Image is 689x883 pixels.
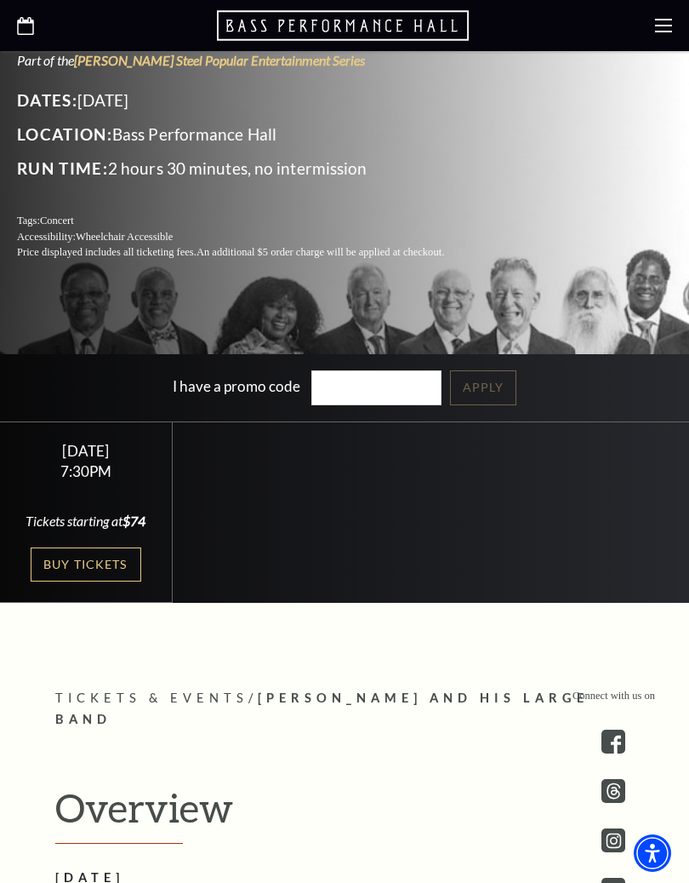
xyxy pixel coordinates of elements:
[55,786,634,844] h2: Overview
[55,691,589,726] span: [PERSON_NAME] and his Large Band
[17,17,34,35] a: Open this option
[20,464,151,479] div: 7:30PM
[76,231,173,243] span: Wheelchair Accessible
[17,229,485,245] p: Accessibility:
[173,376,300,394] label: I have a promo code
[601,829,625,852] a: instagram - open in a new tab
[55,688,634,731] p: /
[17,87,485,114] p: [DATE]
[40,215,74,226] span: Concert
[217,9,472,43] a: Open this option
[122,513,145,529] span: $74
[55,691,248,705] span: Tickets & Events
[17,51,485,70] p: Part of the
[17,244,485,261] p: Price displayed includes all ticketing fees.
[634,834,671,872] div: Accessibility Menu
[17,124,112,144] span: Location:
[17,90,77,110] span: Dates:
[31,548,141,582] a: Buy Tickets
[196,246,444,258] span: An additional $5 order charge will be applied at checkout.
[20,512,151,530] div: Tickets starting at
[17,158,108,178] span: Run Time:
[20,442,151,460] div: [DATE]
[17,213,485,229] p: Tags:
[74,52,365,68] a: Irwin Steel Popular Entertainment Series - open in a new tab
[601,730,625,754] a: facebook - open in a new tab
[17,155,485,182] p: 2 hours 30 minutes, no intermission
[601,779,625,803] a: threads.com - open in a new tab
[17,121,485,148] p: Bass Performance Hall
[572,688,655,704] p: Connect with us on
